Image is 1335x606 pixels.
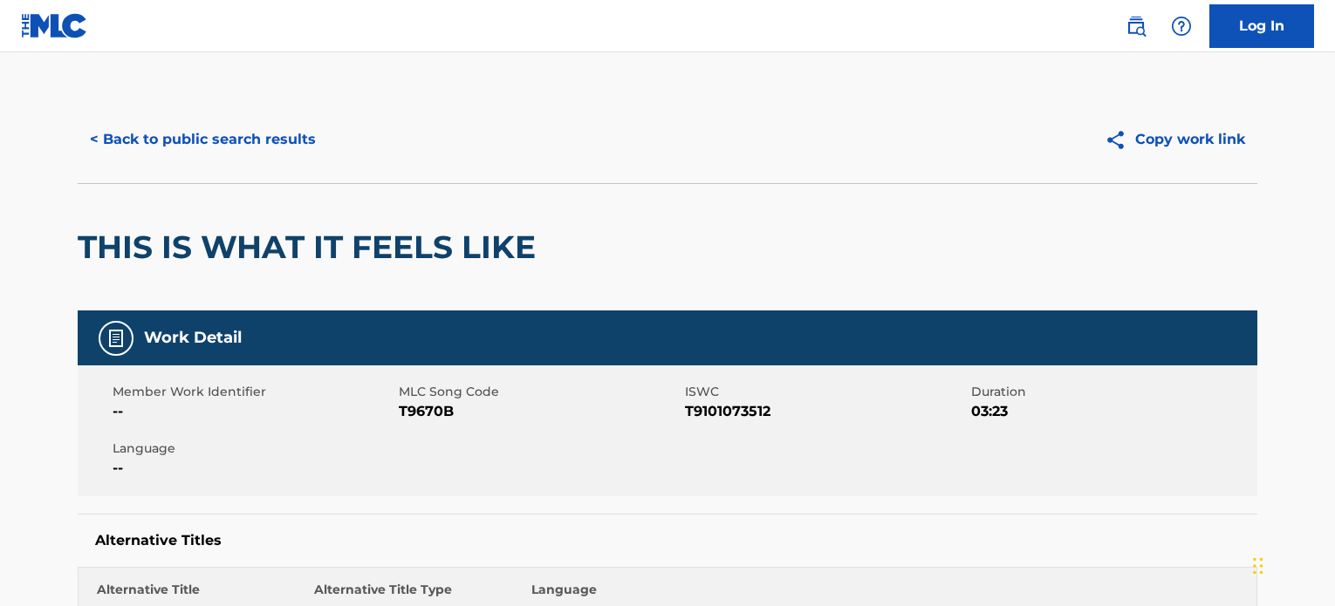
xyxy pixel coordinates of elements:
h5: Work Detail [144,328,242,348]
img: help [1171,16,1192,37]
span: Member Work Identifier [113,383,394,401]
img: Copy work link [1105,129,1135,151]
h2: THIS IS WHAT IT FEELS LIKE [78,228,544,267]
span: Duration [971,383,1253,401]
span: T9670B [399,401,681,422]
h5: Alternative Titles [95,532,1240,549]
a: Public Search [1119,9,1154,44]
span: -- [113,458,394,479]
span: 03:23 [971,401,1253,422]
img: search [1126,16,1147,37]
span: T9101073512 [685,401,967,422]
div: Help [1164,9,1199,44]
div: Drag [1253,540,1263,592]
button: Copy work link [1092,118,1257,161]
span: -- [113,401,394,422]
a: Log In [1209,4,1314,48]
img: Work Detail [106,328,127,349]
img: MLC Logo [21,13,88,38]
span: Language [113,439,394,458]
span: ISWC [685,383,967,401]
span: MLC Song Code [399,383,681,401]
button: < Back to public search results [78,118,328,161]
iframe: Chat Widget [1248,522,1335,606]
